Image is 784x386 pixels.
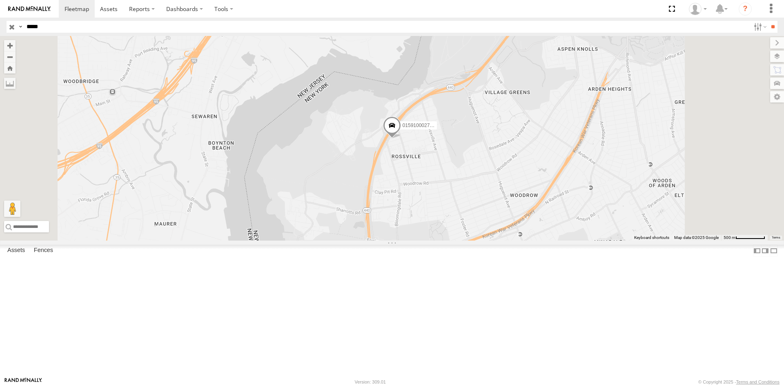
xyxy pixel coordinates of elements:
a: Terms (opens in new tab) [772,236,780,239]
img: rand-logo.svg [8,6,51,12]
div: © Copyright 2025 - [698,379,780,384]
button: Map Scale: 500 m per 69 pixels [721,235,768,241]
i: ? [739,2,752,16]
label: Search Query [17,21,24,33]
label: Dock Summary Table to the Left [753,245,761,257]
button: Drag Pegman onto the map to open Street View [4,201,20,217]
label: Map Settings [770,91,784,103]
button: Zoom Home [4,62,16,74]
label: Hide Summary Table [770,245,778,257]
button: Keyboard shortcuts [634,235,669,241]
button: Zoom out [4,51,16,62]
span: 015910002797333 [403,123,443,128]
label: Measure [4,78,16,89]
div: Stephanie Tidaback [686,3,710,15]
label: Fences [30,245,57,257]
span: Map data ©2025 Google [674,235,719,240]
div: Version: 309.01 [355,379,386,384]
span: 500 m [724,235,735,240]
a: Terms and Conditions [736,379,780,384]
label: Search Filter Options [751,21,768,33]
label: Dock Summary Table to the Right [761,245,769,257]
a: Visit our Website [4,378,42,386]
button: Zoom in [4,40,16,51]
label: Assets [3,245,29,257]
